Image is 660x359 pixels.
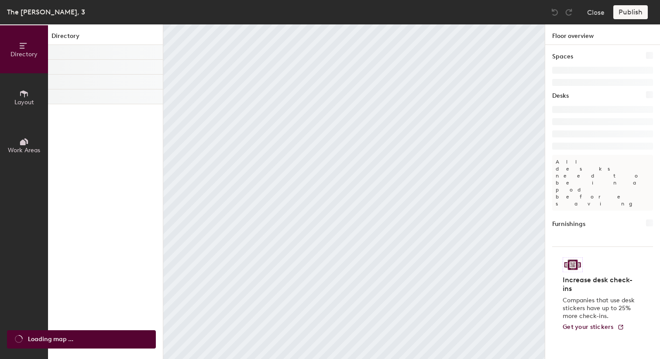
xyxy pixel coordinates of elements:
[587,5,605,19] button: Close
[163,24,545,359] canvas: Map
[8,147,40,154] span: Work Areas
[563,257,583,272] img: Sticker logo
[563,276,637,293] h4: Increase desk check-ins
[14,99,34,106] span: Layout
[563,323,614,331] span: Get your stickers
[7,7,85,17] div: The [PERSON_NAME], 3
[564,8,573,17] img: Redo
[10,51,38,58] span: Directory
[563,324,624,331] a: Get your stickers
[552,91,569,101] h1: Desks
[28,335,73,344] span: Loading map ...
[48,31,163,45] h1: Directory
[552,155,653,211] p: All desks need to be in a pod before saving
[563,297,637,320] p: Companies that use desk stickers have up to 25% more check-ins.
[552,52,573,62] h1: Spaces
[550,8,559,17] img: Undo
[545,24,660,45] h1: Floor overview
[552,219,585,229] h1: Furnishings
